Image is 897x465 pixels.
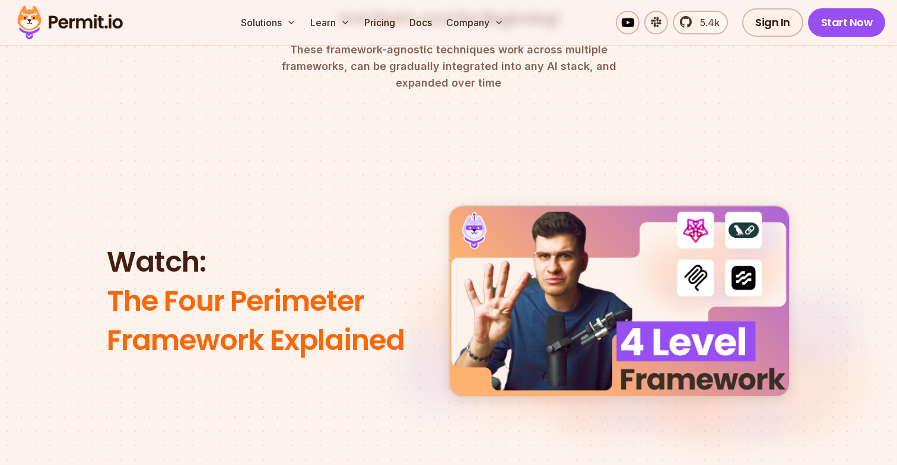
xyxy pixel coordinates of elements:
[808,8,886,37] a: Start Now
[693,15,720,30] span: 5.4k
[306,11,355,34] button: Learn
[12,2,128,43] img: Permit logo
[107,243,420,360] h2: Watch:
[742,8,803,37] a: Sign In
[673,11,728,34] a: 5.4k
[107,282,420,360] span: The Four Perimeter Framework Explained
[405,11,437,34] a: Docs
[441,11,508,34] button: Company
[259,42,638,91] p: These framework-agnostic techniques work across multiple frameworks, can be gradually integrated ...
[360,11,400,34] a: Pricing
[236,11,301,34] button: Solutions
